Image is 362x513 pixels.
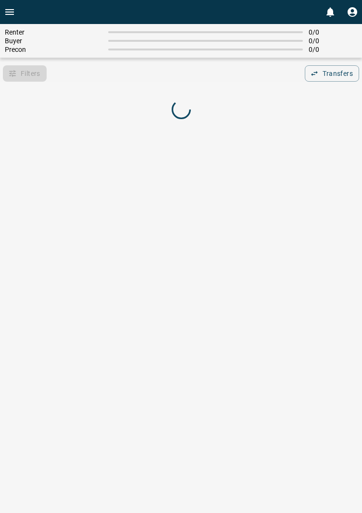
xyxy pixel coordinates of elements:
span: Renter [5,28,102,36]
button: Profile [343,2,362,22]
span: 0 / 0 [309,37,357,45]
span: 0 / 0 [309,28,357,36]
span: Precon [5,46,102,53]
button: Transfers [305,65,359,82]
span: Buyer [5,37,102,45]
span: 0 / 0 [309,46,357,53]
